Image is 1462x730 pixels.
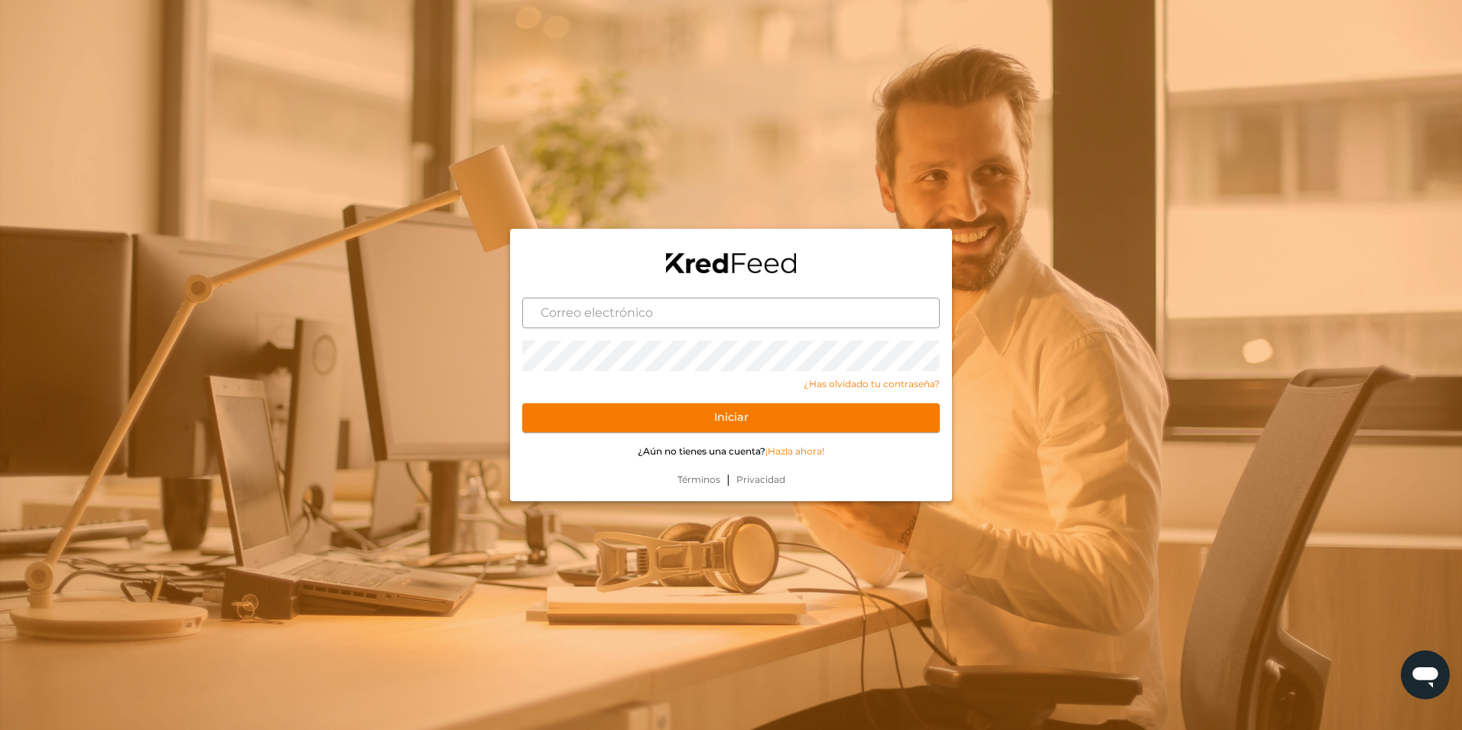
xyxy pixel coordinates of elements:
[671,473,726,487] a: Términos
[730,473,791,487] a: Privacidad
[522,403,940,432] button: Iniciar
[522,377,940,391] a: ¿Has olvidado tu contraseña?
[666,253,796,273] img: logo-black.png
[522,445,940,458] p: ¿Aún no tienes una cuenta?
[1410,660,1441,690] img: chatIcon
[510,471,952,501] div: |
[765,445,824,457] a: ¡Hazla ahora!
